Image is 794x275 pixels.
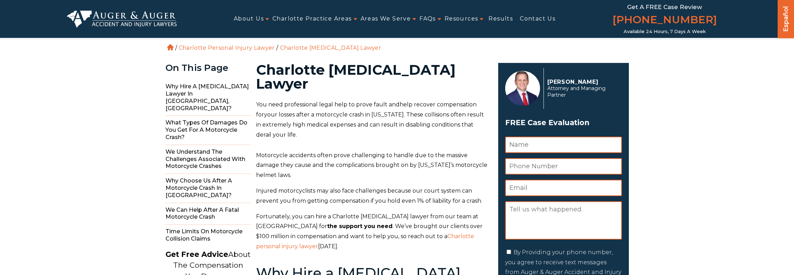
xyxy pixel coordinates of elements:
[165,225,251,246] span: Time Limits on Motorcycle Collision Claims
[165,250,228,259] strong: Get Free Advice
[505,71,540,106] img: Herbert Auger
[256,187,482,204] span: Injured motorcyclists may also face challenges because our court system can prevent you from gett...
[505,116,622,129] h3: FREE Case Evaluation
[520,11,555,27] a: Contact Us
[547,79,618,85] p: [PERSON_NAME]
[624,29,706,34] span: Available 24 Hours, 7 Days a Week
[179,45,275,51] a: Charlotte Personal Injury Lawyer
[256,233,474,250] a: Charlotte personal injury lawyer
[165,116,251,145] span: What Types of Damages do You Get for a Motorcycle Crash?
[234,11,264,27] a: About Us
[256,63,490,91] h1: Charlotte [MEDICAL_DATA] Lawyer
[327,223,393,229] b: the support you need
[256,152,487,179] span: Motorcycle accidents often prove challenging to handle due to the massive damage they cause and t...
[419,11,436,27] a: FAQs
[256,111,484,138] span: your losses after a motorcycle crash in [US_STATE]. These collisions often result in extremely hi...
[256,101,400,108] span: You need professional legal help to prove fault and
[272,11,352,27] a: Charlotte Practice Areas
[167,44,174,50] a: Home
[165,63,251,73] div: On This Page
[505,180,622,196] input: Email
[612,12,717,29] a: [PHONE_NUMBER]
[165,174,251,203] span: Why Choose Us After a Motorcycle Crash in [GEOGRAPHIC_DATA]?
[318,243,338,250] span: [DATE].
[361,11,411,27] a: Areas We Serve
[488,11,513,27] a: Results
[445,11,478,27] a: Resources
[278,45,383,51] li: Charlotte [MEDICAL_DATA] Lawyer
[505,137,622,153] input: Name
[627,3,702,10] span: Get a FREE Case Review
[165,203,251,225] span: We Can Help After a Fatal Motorcycle Crash
[67,10,177,27] img: Auger & Auger Accident and Injury Lawyers Logo
[505,158,622,175] input: Phone Number
[547,85,618,98] span: Attorney and Managing Partner
[256,213,478,230] span: Fortunately, you can hire a Charlotte [MEDICAL_DATA] lawyer from our team at [GEOGRAPHIC_DATA] for
[165,80,251,116] span: Why Hire a [MEDICAL_DATA] Lawyer in [GEOGRAPHIC_DATA], [GEOGRAPHIC_DATA]?
[165,145,251,174] span: We Understand the Challenges Associated with Motorcycle Crashes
